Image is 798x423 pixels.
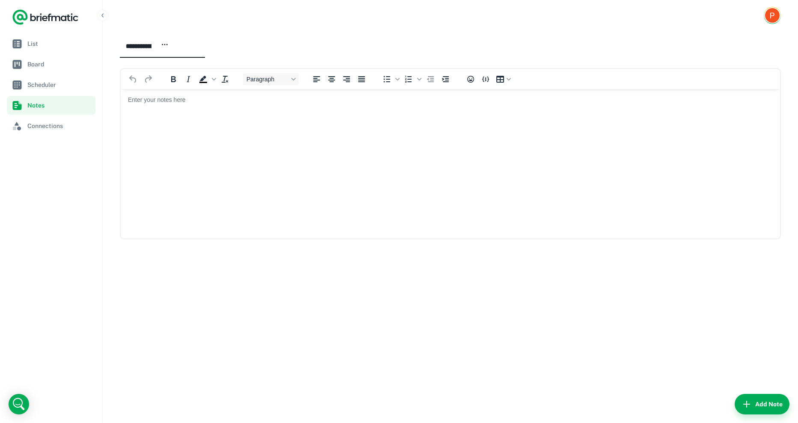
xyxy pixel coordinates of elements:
span: Connections [27,121,92,131]
a: Connections [7,116,95,135]
button: Block Paragraph [243,73,299,85]
button: Italic [181,73,196,85]
a: Board [7,55,95,74]
button: Justify [354,73,369,85]
span: List [27,39,92,48]
button: Undo [126,73,140,85]
span: Notes [27,101,92,110]
body: Rich Text Area [7,7,653,15]
button: Align right [339,73,354,85]
a: Logo [12,9,79,26]
button: Insert/edit code sample [478,73,493,85]
button: Redo [141,73,155,85]
button: Bold [166,73,181,85]
a: List [7,34,95,53]
div: Numbered list [401,73,423,85]
div: Background color Black [196,73,217,85]
button: Emojis [463,73,478,85]
button: Decrease indent [423,73,438,85]
span: Board [27,60,92,69]
span: Paragraph [246,76,288,83]
button: Increase indent [438,73,453,85]
div: Bullet list [380,73,401,85]
button: Clear formatting [218,73,232,85]
button: Table [493,73,514,85]
button: Align center [324,73,339,85]
div: Open Intercom Messenger [9,394,29,414]
span: Scheduler [27,80,92,89]
a: Scheduler [7,75,95,94]
img: Peter van Vuuren [765,8,780,23]
a: Notes [7,96,95,115]
button: Align left [309,73,324,85]
button: Account button [764,7,781,24]
button: Add Note [735,394,789,414]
